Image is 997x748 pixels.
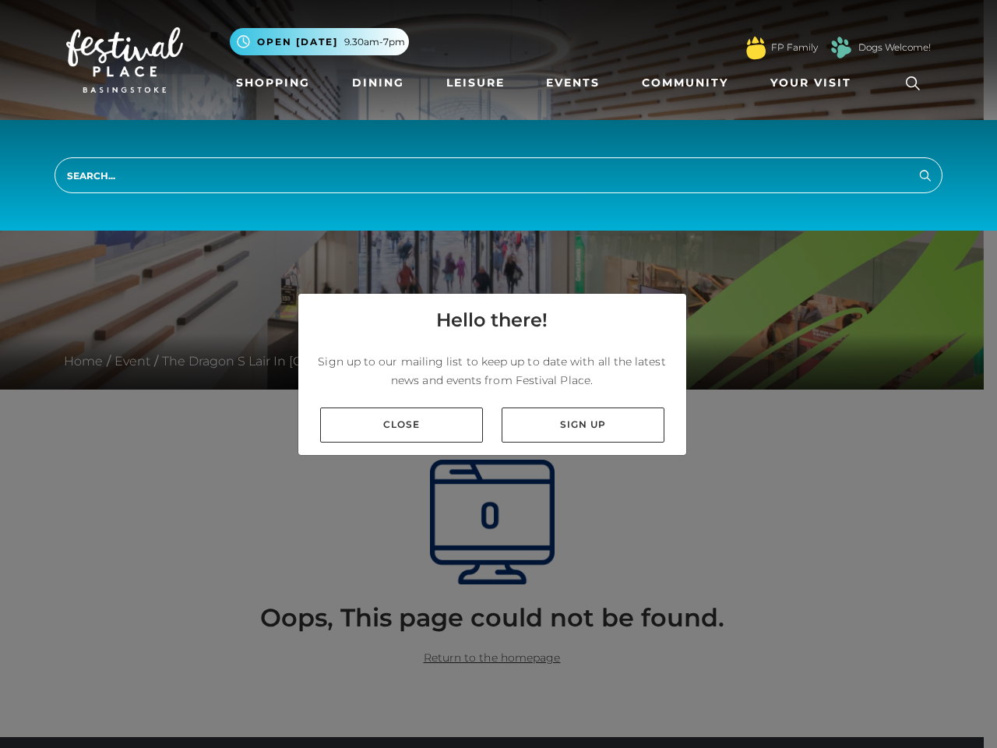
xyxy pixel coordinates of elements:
a: Community [636,69,735,97]
p: Sign up to our mailing list to keep up to date with all the latest news and events from Festival ... [311,352,674,390]
span: 9.30am-7pm [344,35,405,49]
a: Shopping [230,69,316,97]
span: Your Visit [770,75,851,91]
a: Sign up [502,408,664,443]
input: Search... [55,157,942,193]
a: Close [320,408,483,443]
a: Your Visit [764,69,865,97]
a: FP Family [771,41,818,55]
button: Open [DATE] 9.30am-7pm [230,28,409,55]
a: Events [540,69,606,97]
img: Festival Place Logo [66,27,183,93]
a: Leisure [440,69,511,97]
h4: Hello there! [436,306,548,334]
a: Dogs Welcome! [858,41,931,55]
span: Open [DATE] [257,35,338,49]
a: Dining [346,69,410,97]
